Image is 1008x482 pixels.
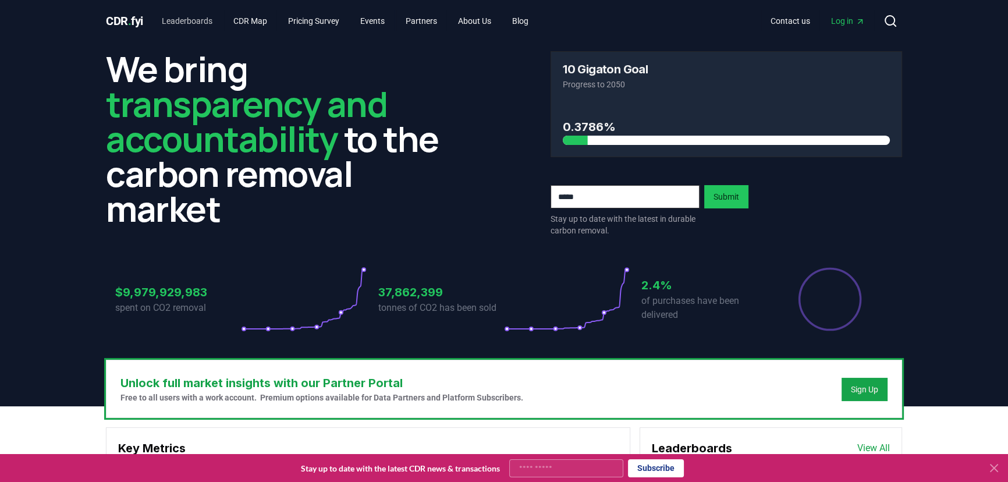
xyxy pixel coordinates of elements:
[641,277,767,294] h3: 2.4%
[551,213,700,236] p: Stay up to date with the latest in durable carbon removal.
[449,10,501,31] a: About Us
[822,10,874,31] a: Log in
[563,63,648,75] h3: 10 Gigaton Goal
[831,15,865,27] span: Log in
[652,440,732,457] h3: Leaderboards
[351,10,394,31] a: Events
[106,51,457,226] h2: We bring to the carbon removal market
[761,10,874,31] nav: Main
[761,10,819,31] a: Contact us
[152,10,222,31] a: Leaderboards
[115,301,241,315] p: spent on CO2 removal
[224,10,276,31] a: CDR Map
[152,10,538,31] nav: Main
[503,10,538,31] a: Blog
[563,79,890,90] p: Progress to 2050
[120,392,523,403] p: Free to all users with a work account. Premium options available for Data Partners and Platform S...
[120,374,523,392] h3: Unlock full market insights with our Partner Portal
[118,440,618,457] h3: Key Metrics
[279,10,349,31] a: Pricing Survey
[396,10,446,31] a: Partners
[378,283,504,301] h3: 37,862,399
[563,118,890,136] h3: 0.3786%
[106,14,143,28] span: CDR fyi
[842,378,888,401] button: Sign Up
[797,267,863,332] div: Percentage of sales delivered
[128,14,132,28] span: .
[851,384,878,395] a: Sign Up
[106,13,143,29] a: CDR.fyi
[378,301,504,315] p: tonnes of CO2 has been sold
[106,80,387,162] span: transparency and accountability
[704,185,748,208] button: Submit
[115,283,241,301] h3: $9,979,929,983
[857,441,890,455] a: View All
[641,294,767,322] p: of purchases have been delivered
